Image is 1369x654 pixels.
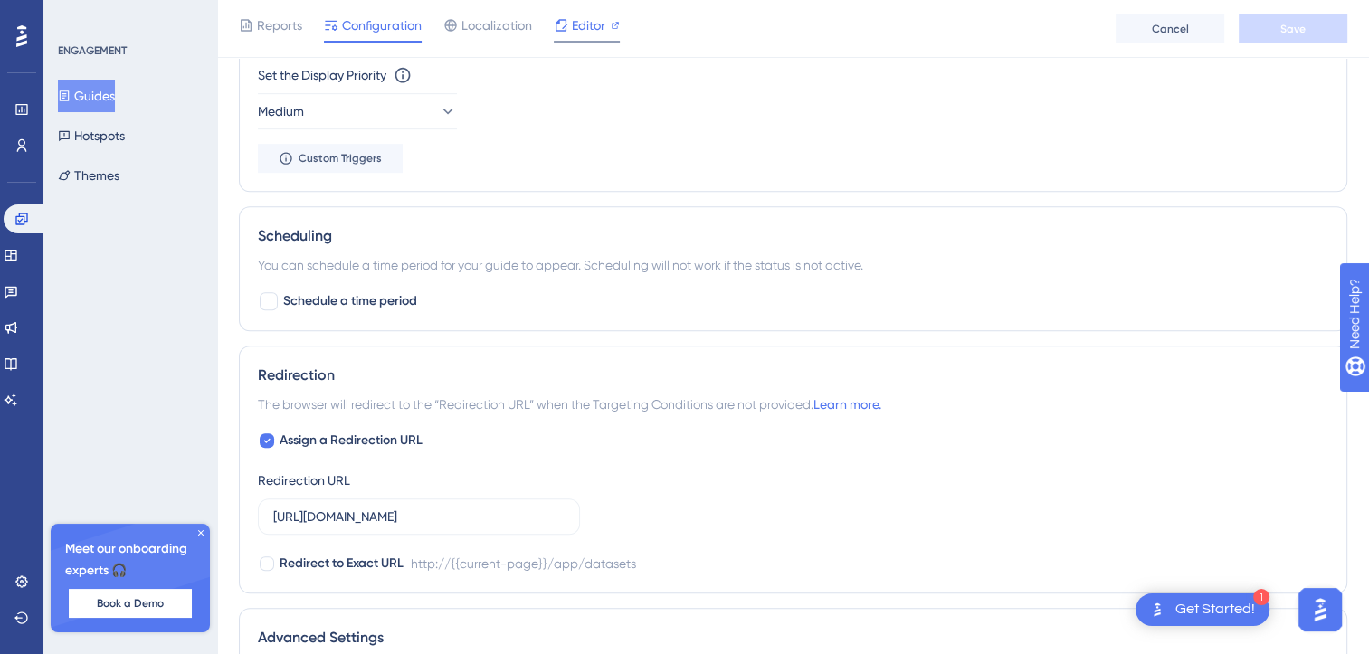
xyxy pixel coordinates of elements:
input: https://www.example.com/ [273,507,565,526]
span: Meet our onboarding experts 🎧 [65,538,195,582]
span: Need Help? [43,5,113,26]
div: Advanced Settings [258,627,1328,649]
div: ENGAGEMENT [58,43,127,58]
button: Book a Demo [69,589,192,618]
div: http://{{current-page}}/app/datasets [411,553,636,574]
div: Redirection URL [258,469,350,491]
span: Save [1280,22,1306,36]
span: Cancel [1152,22,1189,36]
a: Learn more. [813,397,881,412]
span: The browser will redirect to the “Redirection URL” when the Targeting Conditions are not provided. [258,393,881,415]
div: Scheduling [258,225,1328,247]
button: Save [1239,14,1347,43]
div: Open Get Started! checklist, remaining modules: 1 [1136,593,1269,626]
button: Themes [58,159,119,192]
div: You can schedule a time period for your guide to appear. Scheduling will not work if the status i... [258,254,1328,276]
div: 1 [1253,589,1269,605]
span: Custom Triggers [299,151,382,166]
div: Redirection [258,365,1328,386]
span: Book a Demo [97,596,164,611]
span: Schedule a time period [283,290,417,312]
span: Redirect to Exact URL [280,553,404,574]
span: Localization [461,14,532,36]
span: Editor [572,14,605,36]
span: Reports [257,14,302,36]
button: Cancel [1116,14,1224,43]
img: launcher-image-alternative-text [1146,599,1168,621]
span: Medium [258,100,304,122]
button: Hotspots [58,119,125,152]
span: Assign a Redirection URL [280,430,423,451]
button: Medium [258,93,457,129]
span: Configuration [342,14,422,36]
div: Set the Display Priority [258,64,386,86]
button: Custom Triggers [258,144,403,173]
button: Guides [58,80,115,112]
div: Get Started! [1175,600,1255,620]
iframe: UserGuiding AI Assistant Launcher [1293,583,1347,637]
